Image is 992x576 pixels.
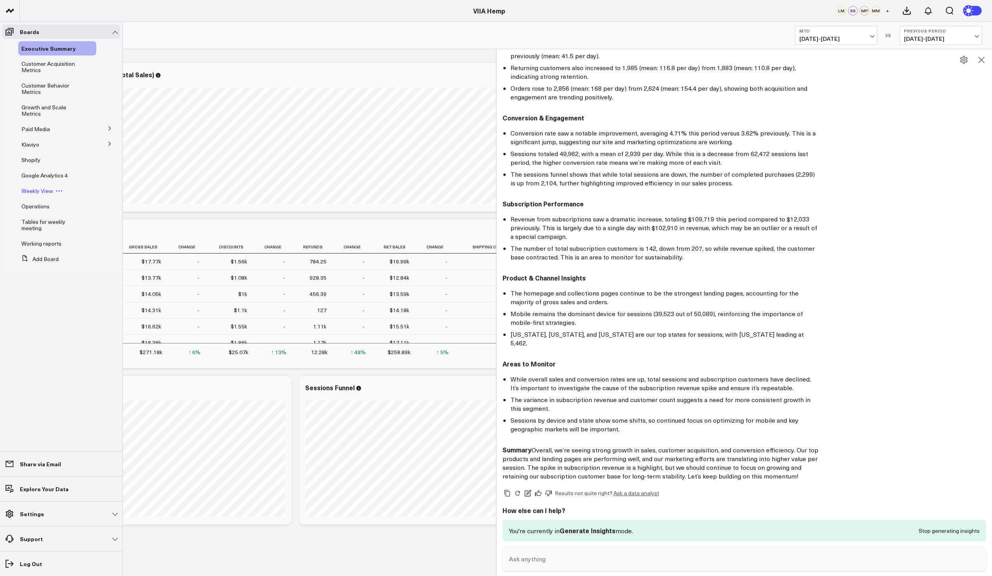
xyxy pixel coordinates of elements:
[503,199,584,208] strong: Subscription Performance
[510,330,820,347] li: [US_STATE], [US_STATE], and [US_STATE] are our top states for sessions, with [US_STATE] leading a...
[560,526,615,535] span: Generate Insights
[21,141,39,148] span: Klaviyo
[455,240,524,254] th: Shipping Charges
[21,141,39,148] a: Klaviyo
[555,489,613,497] span: Results not quite right?
[436,348,449,356] div: ↑ 5%
[21,240,61,247] span: Working reports
[363,322,365,330] div: -
[21,60,75,74] span: Customer Acquisition Metrics
[860,6,869,15] div: MP
[310,274,327,282] div: 928.35
[919,528,980,534] button: Stop generating insights
[503,445,531,454] strong: Summary
[20,486,69,492] p: Explore Your Data
[503,359,556,368] strong: Areas to Monitor
[510,395,820,413] li: The variance in subscription revenue and customer count suggests a need for more consistent growt...
[871,6,881,15] div: MM
[20,461,61,467] p: Share via Email
[197,306,199,314] div: -
[848,6,858,15] div: SS
[197,290,199,298] div: -
[197,339,199,347] div: -
[21,240,61,247] a: Working reports
[390,257,409,265] div: $16.99k
[292,240,334,254] th: Refunds
[283,274,285,282] div: -
[503,445,820,481] p: Overall, we’re seeing strong growth in sales, customer acquisition, and conversion efficiency. Ou...
[837,6,846,15] div: LM
[904,36,978,42] span: [DATE] - [DATE]
[445,290,447,298] div: -
[141,322,161,330] div: $16.62k
[503,488,512,498] button: Copy
[21,82,69,95] span: Customer Behavior Metrics
[20,29,39,35] p: Boards
[510,416,820,433] li: Sessions by device and state show some shifts, so continued focus on optimizing for mobile and ke...
[231,274,247,282] div: $1.08k
[197,257,199,265] div: -
[283,290,285,298] div: -
[2,557,120,571] a: Log Out
[21,219,85,231] a: Tables for weekly meeting
[445,274,447,282] div: -
[18,252,59,266] button: Add Board
[206,240,254,254] th: Discounts
[21,125,50,133] span: Paid Media
[21,188,53,194] a: Weekly View
[445,322,447,330] div: -
[283,257,285,265] div: -
[168,240,206,254] th: Change
[363,339,365,347] div: -
[21,156,40,164] span: Shopify
[141,306,161,314] div: $14.31k
[229,348,248,356] div: $25.07k
[372,240,416,254] th: Net Sales
[283,306,285,314] div: -
[197,274,199,282] div: -
[445,339,447,347] div: -
[509,526,633,535] p: You're currently in mode.
[20,561,42,567] p: Log Out
[305,383,355,392] div: Sessions Funnel
[417,240,455,254] th: Change
[234,306,247,314] div: $1.1k
[507,552,969,566] input: Ask anything
[21,82,85,95] a: Customer Behavior Metrics
[363,306,365,314] div: -
[886,8,889,13] span: +
[390,306,409,314] div: $14.18k
[197,322,199,330] div: -
[141,274,161,282] div: $13.77k
[390,290,409,298] div: $13.59k
[141,339,161,347] div: $18.28k
[390,339,409,347] div: $17.11k
[231,322,247,330] div: $1.55k
[350,348,366,356] div: ↑ 48%
[510,84,820,101] li: Orders rose to 2,856 (mean: 168 per day) from 2,624 (mean: 154.4 per day), showing both acquisiti...
[445,306,447,314] div: -
[21,157,40,163] a: Shopify
[883,6,892,15] button: +
[238,290,247,298] div: $1k
[363,274,365,282] div: -
[614,490,659,496] a: Ask a data analyst
[388,348,411,356] div: $258.89k
[390,322,409,330] div: $15.51k
[283,339,285,347] div: -
[21,202,50,210] span: Operations
[510,129,820,146] li: Conversion rate saw a notable improvement, averaging 4.71% this period versus 3.62% previously. T...
[115,240,168,254] th: Gross Sales
[363,257,365,265] div: -
[473,6,505,15] a: VIIA Hemp
[881,33,896,38] div: VS
[21,61,86,73] a: Customer Acquisition Metrics
[510,375,820,392] li: While overall sales and conversion rates are up, total sessions and subscription customers have d...
[799,29,873,33] b: MTD
[313,339,327,347] div: 1.17k
[503,113,584,122] strong: Conversion & Engagement
[21,104,85,117] a: Growth and Scale Metrics
[510,215,820,241] li: Revenue from subscriptions saw a dramatic increase, totaling $109,719 this period compared to $12...
[140,348,162,356] div: $271.18k
[310,257,327,265] div: 784.25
